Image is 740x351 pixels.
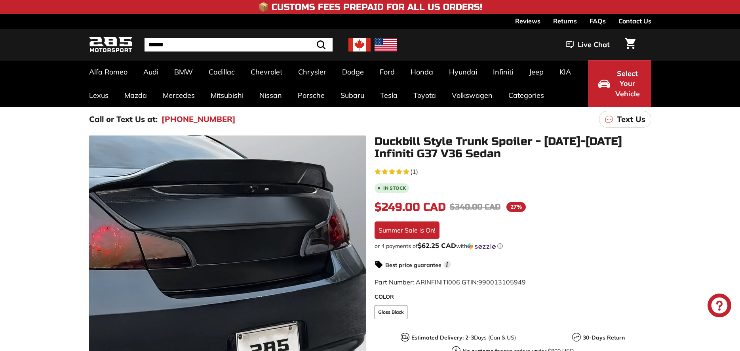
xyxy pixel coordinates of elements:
a: BMW [166,60,201,84]
span: $249.00 CAD [375,200,446,214]
label: COLOR [375,293,651,301]
p: Call or Text Us at: [89,113,158,125]
a: Alfa Romeo [81,60,135,84]
span: 990013105949 [478,278,526,286]
div: or 4 payments of$62.25 CADwithSezzle Click to learn more about Sezzle [375,242,651,250]
a: Chrysler [290,60,334,84]
a: Volkswagen [444,84,500,107]
a: Subaru [333,84,372,107]
button: Select Your Vehicle [588,60,651,107]
a: Audi [135,60,166,84]
button: Live Chat [555,35,620,55]
strong: 30-Days Return [583,334,625,341]
a: Contact Us [618,14,651,28]
a: Ford [372,60,403,84]
a: Cart [620,31,640,58]
a: Lexus [81,84,116,107]
img: Logo_285_Motorsport_areodynamics_components [89,36,133,54]
a: Toyota [405,84,444,107]
a: FAQs [590,14,606,28]
img: Sezzle [467,243,496,250]
a: Mazda [116,84,155,107]
span: i [443,261,451,268]
h1: Duckbill Style Trunk Spoiler - [DATE]-[DATE] Infiniti G37 V36 Sedan [375,135,651,160]
a: KIA [552,60,579,84]
a: Mitsubishi [203,84,251,107]
a: Returns [553,14,577,28]
strong: Best price guarantee [385,261,441,269]
span: Live Chat [578,40,610,50]
p: Days (Can & US) [411,334,516,342]
a: Jeep [521,60,552,84]
span: $62.25 CAD [418,241,456,250]
div: Summer Sale is On! [375,221,439,239]
a: [PHONE_NUMBER] [162,113,236,125]
span: 27% [506,202,526,212]
h4: 📦 Customs Fees Prepaid for All US Orders! [258,2,482,12]
a: Cadillac [201,60,243,84]
span: Select Your Vehicle [614,69,641,99]
a: Porsche [290,84,333,107]
a: Reviews [515,14,540,28]
a: 5.0 rating (1 votes) [375,166,651,176]
span: $340.00 CAD [450,202,500,212]
a: Honda [403,60,441,84]
a: Dodge [334,60,372,84]
div: or 4 payments of with [375,242,651,250]
a: Chevrolet [243,60,290,84]
a: Nissan [251,84,290,107]
span: Part Number: ARINFINITI006 GTIN: [375,278,526,286]
inbox-online-store-chat: Shopify online store chat [705,294,734,319]
a: Mercedes [155,84,203,107]
a: Text Us [599,111,651,128]
p: Text Us [617,113,645,125]
b: In stock [383,186,406,191]
a: Tesla [372,84,405,107]
a: Infiniti [485,60,521,84]
input: Search [145,38,333,52]
span: (1) [410,167,418,176]
a: Hyundai [441,60,485,84]
a: Categories [500,84,552,107]
strong: Estimated Delivery: 2-3 [411,334,474,341]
